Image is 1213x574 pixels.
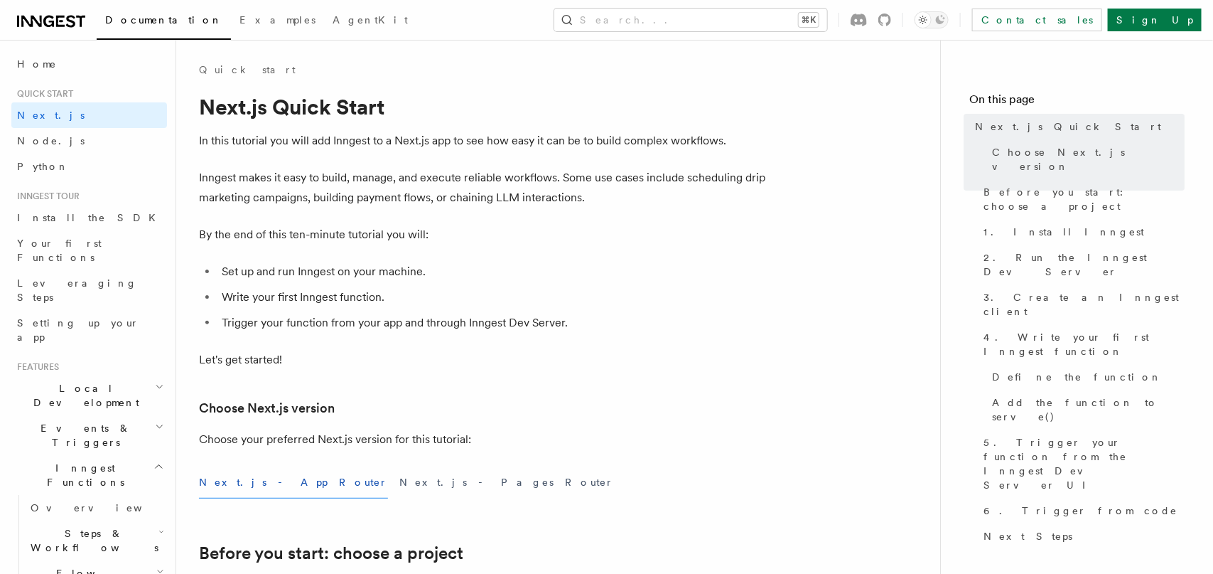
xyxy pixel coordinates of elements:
[986,390,1185,430] a: Add the function to serve()
[983,529,1072,543] span: Next Steps
[17,317,139,343] span: Setting up your app
[199,543,463,563] a: Before you start: choose a project
[399,467,614,499] button: Next.js - Pages Router
[978,179,1185,219] a: Before you start: choose a project
[17,277,137,303] span: Leveraging Steps
[199,225,767,245] p: By the end of this ten-minute tutorial you will:
[239,14,316,26] span: Examples
[17,161,69,172] span: Python
[972,9,1102,31] a: Contact sales
[986,364,1185,390] a: Define the function
[983,435,1185,492] span: 5. Trigger your function from the Inngest Dev Server UI
[11,191,80,202] span: Inngest tour
[11,461,153,489] span: Inngest Functions
[17,57,57,71] span: Home
[17,135,85,147] span: Node.js
[983,330,1185,358] span: 4. Write your first Inngest function
[975,119,1161,134] span: Next.js Quick Start
[11,376,167,415] button: Local Development
[11,102,167,128] a: Next.js
[978,219,1185,245] a: 1. Install Inngest
[199,430,767,450] p: Choose your preferred Next.js version for this tutorial:
[11,51,167,77] a: Home
[105,14,222,26] span: Documentation
[969,114,1185,139] a: Next.js Quick Start
[11,455,167,495] button: Inngest Functions
[217,313,767,333] li: Trigger your function from your app and through Inngest Dev Server.
[978,430,1185,498] a: 5. Trigger your function from the Inngest Dev Server UI
[25,495,167,521] a: Overview
[983,250,1185,279] span: 2. Run the Inngest Dev Server
[983,504,1177,518] span: 6. Trigger from code
[978,498,1185,523] a: 6. Trigger from code
[978,523,1185,549] a: Next Steps
[992,145,1185,174] span: Choose Next.js version
[992,370,1162,384] span: Define the function
[11,205,167,230] a: Install the SDK
[17,212,164,223] span: Install the SDK
[915,11,949,28] button: Toggle dark mode
[333,14,408,26] span: AgentKit
[25,521,167,560] button: Steps & Workflows
[978,285,1185,324] a: 3. Create an Inngest client
[983,225,1144,239] span: 1. Install Inngest
[25,526,158,555] span: Steps & Workflows
[199,467,388,499] button: Next.js - App Router
[199,131,767,151] p: In this tutorial you will add Inngest to a Next.js app to see how easy it can be to build complex...
[11,421,155,450] span: Events & Triggers
[217,262,767,282] li: Set up and run Inngest on your machine.
[199,94,767,119] h1: Next.js Quick Start
[978,245,1185,285] a: 2. Run the Inngest Dev Server
[1108,9,1202,31] a: Sign Up
[324,4,416,38] a: AgentKit
[11,128,167,154] a: Node.js
[199,63,296,77] a: Quick start
[17,110,85,121] span: Next.js
[231,4,324,38] a: Examples
[11,88,73,100] span: Quick start
[97,4,231,40] a: Documentation
[969,91,1185,114] h4: On this page
[199,398,335,418] a: Choose Next.js version
[217,287,767,307] li: Write your first Inngest function.
[983,185,1185,213] span: Before you start: choose a project
[554,9,827,31] button: Search...⌘K
[983,290,1185,319] span: 3. Create an Inngest client
[11,381,155,410] span: Local Development
[11,415,167,455] button: Events & Triggers
[11,270,167,310] a: Leveraging Steps
[199,350,767,370] p: Let's get started!
[199,168,767,208] p: Inngest makes it easy to build, manage, and execute reliable workflows. Some use cases include sc...
[978,324,1185,364] a: 4. Write your first Inngest function
[17,238,102,263] span: Your first Functions
[799,13,819,27] kbd: ⌘K
[11,361,59,373] span: Features
[992,395,1185,424] span: Add the function to serve()
[31,502,177,514] span: Overview
[986,139,1185,179] a: Choose Next.js version
[11,310,167,350] a: Setting up your app
[11,230,167,270] a: Your first Functions
[11,154,167,179] a: Python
